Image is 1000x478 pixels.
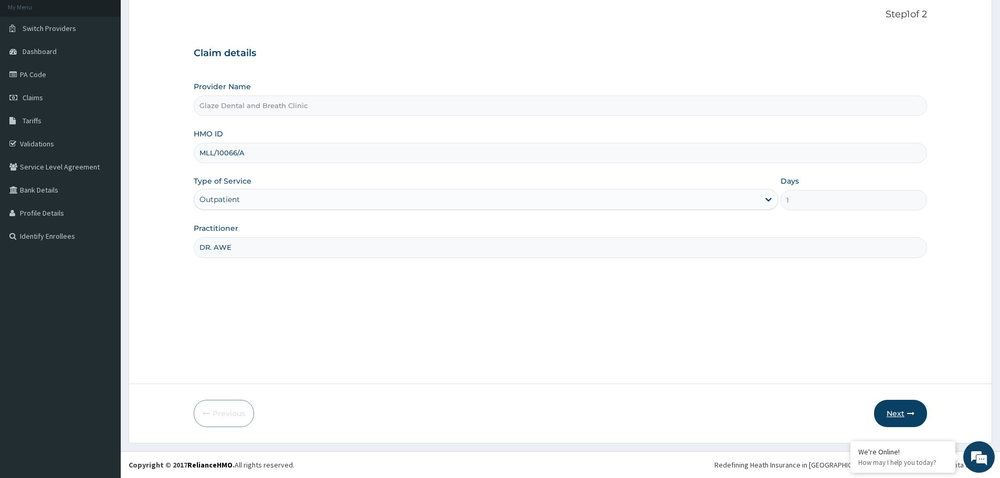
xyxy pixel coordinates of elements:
button: Previous [194,400,254,427]
h3: Claim details [194,48,927,59]
label: Days [781,176,799,186]
label: Type of Service [194,176,251,186]
span: We're online! [61,132,145,238]
img: d_794563401_company_1708531726252_794563401 [19,52,43,79]
input: Enter Name [194,237,927,258]
span: Claims [23,93,43,102]
span: Dashboard [23,47,57,56]
button: Next [874,400,927,427]
label: Provider Name [194,81,251,92]
strong: Copyright © 2017 . [129,460,235,470]
label: HMO ID [194,129,223,139]
span: Tariffs [23,116,41,125]
label: Practitioner [194,223,238,233]
textarea: Type your message and hit 'Enter' [5,286,200,323]
a: RelianceHMO [187,460,233,470]
div: Outpatient [199,194,240,205]
p: Step 1 of 2 [194,9,927,20]
span: Switch Providers [23,24,76,33]
p: How may I help you today? [858,458,948,467]
div: Chat with us now [55,59,176,72]
input: Enter HMO ID [194,143,927,163]
div: Redefining Heath Insurance in [GEOGRAPHIC_DATA] using Telemedicine and Data Science! [714,460,992,470]
footer: All rights reserved. [121,451,1000,478]
div: We're Online! [858,447,948,456]
div: Minimize live chat window [172,5,197,30]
